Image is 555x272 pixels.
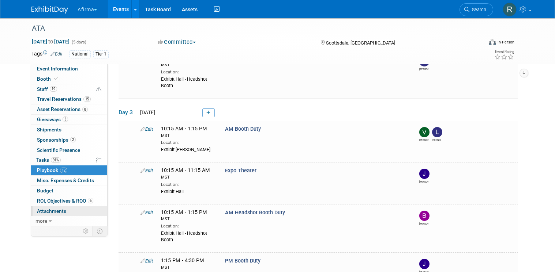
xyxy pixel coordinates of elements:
span: 6 [88,198,93,203]
a: Budget [31,186,107,196]
img: Laura Kirkpatrick [432,127,442,137]
span: Attachments [37,208,66,214]
span: Scientific Presence [37,147,80,153]
a: ROI, Objectives & ROO6 [31,196,107,206]
a: Sponsorships2 [31,135,107,145]
a: Edit [50,51,63,57]
a: Tasks91% [31,155,107,165]
a: Giveaways3 [31,115,107,124]
img: Joshua Klopper [419,169,430,179]
span: 1:15 PM - 4:30 PM [161,257,214,270]
div: Joshua Klopper [419,179,428,184]
span: Asset Reservations [37,106,88,112]
img: Vanessa Weber [419,127,430,137]
span: Tasks [36,157,61,163]
a: Event Information [31,64,107,74]
span: Misc. Expenses & Credits [37,177,94,183]
span: Scottsdale, [GEOGRAPHIC_DATA] [326,40,395,46]
a: Booth [31,74,107,84]
span: Event Information [37,66,78,72]
div: MST [161,175,214,180]
div: In-Person [497,39,514,45]
a: Travel Reservations15 [31,94,107,104]
td: Tags [31,50,63,58]
span: Day 3 [119,108,137,116]
span: Staff [37,86,57,92]
span: 91% [51,157,61,163]
span: Sponsorships [37,137,76,143]
span: 10:15 AM - 1:15 PM [161,126,214,138]
span: to [47,39,54,45]
a: Edit [140,168,153,173]
a: Shipments [31,125,107,135]
a: Search [460,3,493,16]
span: AM Booth Duty [225,126,261,132]
a: Edit [140,258,153,264]
td: Personalize Event Tab Strip [80,226,93,236]
span: [DATE] [DATE] [31,38,70,45]
img: Jacob Actkinson [419,259,430,269]
a: more [31,216,107,226]
span: 15 [83,96,91,102]
div: Location: [161,222,214,229]
span: Potential Scheduling Conflict -- at least one attendee is tagged in another overlapping event. [96,86,101,93]
img: Randi LeBoyer [503,3,517,16]
div: Tier 1 [93,50,109,58]
span: 12 [60,168,67,173]
div: Location: [161,138,214,146]
div: Brandon Fair [419,221,428,226]
span: 3 [63,116,68,122]
div: Event Format [443,38,514,49]
span: Expo Theater [225,168,256,174]
span: [DATE] [138,110,155,115]
span: Booth [37,76,59,82]
img: Format-Inperson.png [489,39,496,45]
a: Playbook12 [31,165,107,175]
i: Booth reservation complete [54,77,58,81]
div: Event Rating [494,50,514,54]
div: Exhibit Hall [161,188,214,195]
div: MST [161,216,214,222]
div: ATA [29,22,473,35]
span: 8 [82,107,88,112]
div: National [69,50,91,58]
span: ROI, Objectives & ROO [37,198,93,204]
span: 10:15 AM - 1:15 PM [161,209,214,222]
td: Toggle Event Tabs [93,226,108,236]
div: Exhibit [PERSON_NAME] [161,146,214,153]
img: Brandon Fair [419,211,430,221]
span: PM Booth Duty [225,258,260,264]
div: MST [161,133,214,139]
span: Playbook [37,167,67,173]
a: Attachments [31,206,107,216]
a: Edit [140,210,153,215]
span: 10:15 AM - 11:15 AM [161,167,214,180]
div: MST [161,265,214,271]
a: Staff19 [31,84,107,94]
a: Asset Reservations8 [31,104,107,114]
span: AM Headshot Booth Duty [225,210,285,216]
span: 2 [70,137,76,142]
span: more [35,218,47,224]
span: Budget [37,188,53,194]
span: (5 days) [71,40,86,45]
span: 19 [50,86,57,92]
div: Vanessa Weber [419,137,428,142]
a: Edit [140,126,153,132]
button: Committed [155,38,199,46]
span: Shipments [37,127,61,133]
span: Giveaways [37,116,68,122]
div: Exhibit Hall - Headshot Booth [161,75,214,89]
div: Location: [161,180,214,188]
div: Location: [161,68,214,75]
div: MST [161,62,214,68]
img: ExhibitDay [31,6,68,14]
div: Laura Kirkpatrick [432,137,441,142]
a: Misc. Expenses & Credits [31,176,107,185]
div: Exhibit Hall - Headshot Booth [161,229,214,243]
div: Laura Kirkpatrick [419,66,428,71]
a: Scientific Presence [31,145,107,155]
span: Travel Reservations [37,96,91,102]
span: Search [469,7,486,12]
